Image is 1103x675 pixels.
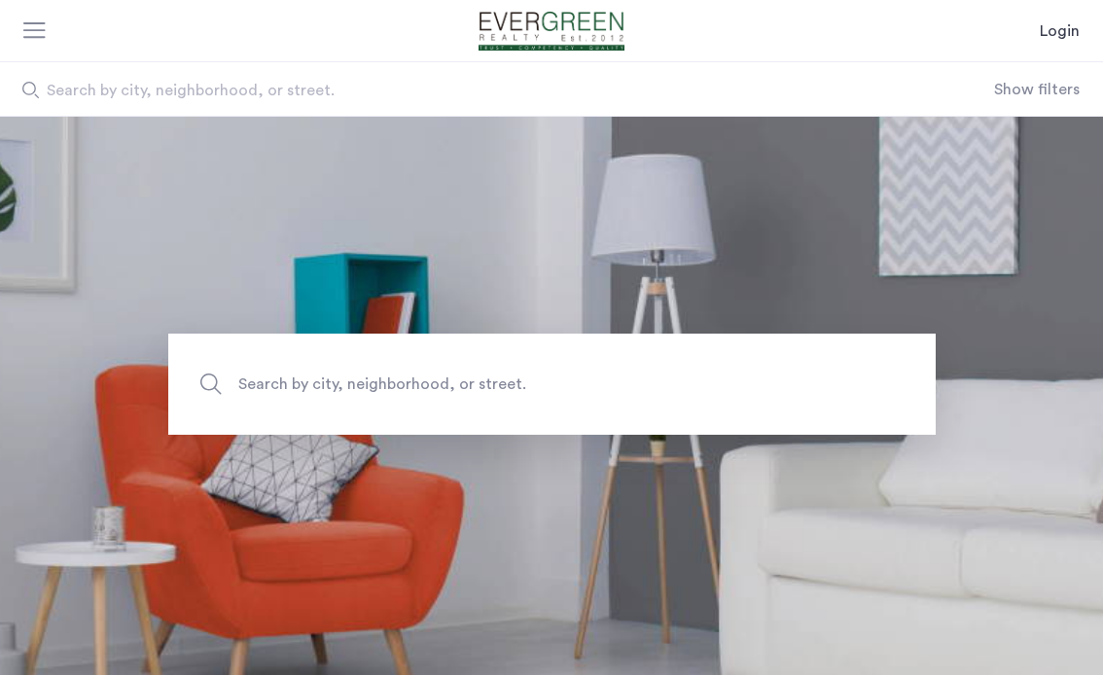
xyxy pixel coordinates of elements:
input: Apartment Search [168,334,936,435]
span: Search by city, neighborhood, or street. [47,79,842,102]
img: logo [456,12,647,51]
a: Cazamio Logo [456,12,647,51]
button: Show or hide filters [994,78,1080,101]
a: Login [1040,19,1080,43]
span: Search by city, neighborhood, or street. [238,372,775,398]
